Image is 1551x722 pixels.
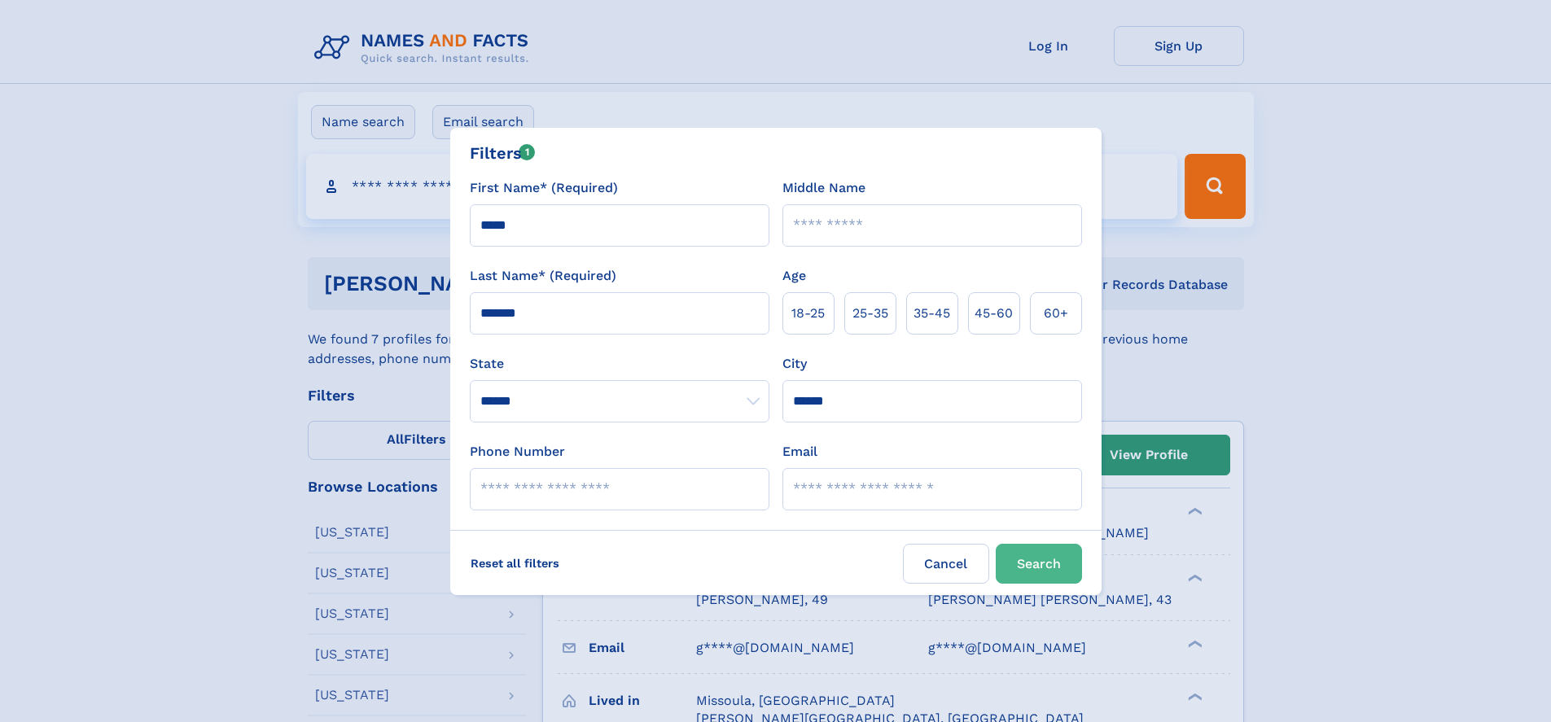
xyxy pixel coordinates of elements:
[1044,304,1068,323] span: 60+
[852,304,888,323] span: 25‑35
[914,304,950,323] span: 35‑45
[470,141,536,165] div: Filters
[460,544,570,583] label: Reset all filters
[975,304,1013,323] span: 45‑60
[782,178,865,198] label: Middle Name
[996,544,1082,584] button: Search
[782,266,806,286] label: Age
[470,442,565,462] label: Phone Number
[782,442,817,462] label: Email
[470,266,616,286] label: Last Name* (Required)
[470,354,769,374] label: State
[782,354,807,374] label: City
[470,178,618,198] label: First Name* (Required)
[791,304,825,323] span: 18‑25
[903,544,989,584] label: Cancel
